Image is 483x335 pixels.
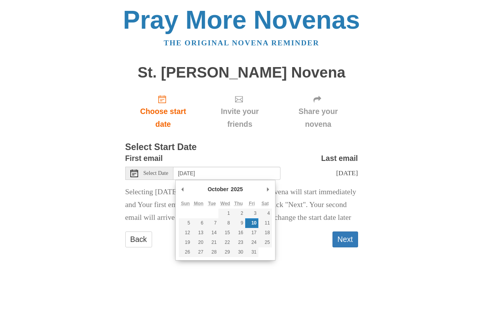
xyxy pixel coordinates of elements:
button: 4 [258,209,272,218]
abbr: Monday [194,201,204,206]
h3: Select Start Date [125,142,358,152]
button: 10 [245,218,258,228]
button: 16 [232,228,245,238]
button: 30 [232,247,245,257]
button: 12 [179,228,192,238]
button: Next Month [264,183,272,195]
button: 9 [232,218,245,228]
a: The original novena reminder [164,39,319,47]
button: 27 [192,247,205,257]
button: 26 [179,247,192,257]
button: 22 [218,238,232,247]
span: Choose start date [133,105,194,131]
button: 13 [192,228,205,238]
div: Click "Next" to confirm your start date first. [201,88,278,135]
button: 7 [205,218,218,228]
button: 19 [179,238,192,247]
button: 11 [258,218,272,228]
label: Last email [321,152,358,165]
button: Next [332,231,358,247]
button: 18 [258,228,272,238]
abbr: Saturday [261,201,269,206]
button: 15 [218,228,232,238]
label: First email [125,152,163,165]
button: 24 [245,238,258,247]
span: [DATE] [336,169,358,177]
h1: St. [PERSON_NAME] Novena [125,64,358,81]
a: Choose start date [125,88,201,135]
div: 2025 [230,183,244,195]
button: 23 [232,238,245,247]
button: 3 [245,209,258,218]
abbr: Friday [249,201,254,206]
button: 2 [232,209,245,218]
abbr: Sunday [181,201,190,206]
abbr: Wednesday [220,201,230,206]
span: Invite your friends [209,105,270,131]
input: Use the arrow keys to pick a date [173,167,280,180]
button: 29 [218,247,232,257]
button: 21 [205,238,218,247]
a: Pray More Novenas [123,5,360,34]
button: 28 [205,247,218,257]
button: 14 [205,228,218,238]
button: 6 [192,218,205,228]
button: Previous Month [179,183,187,195]
button: 20 [192,238,205,247]
button: 17 [245,228,258,238]
span: Select Date [144,171,168,176]
span: Share your novena [286,105,350,131]
div: October [206,183,230,195]
button: 8 [218,218,232,228]
a: Back [125,231,152,247]
abbr: Tuesday [208,201,216,206]
div: Click "Next" to confirm your start date first. [279,88,358,135]
p: Selecting [DATE] as the start date means Your novena will start immediately and Your first email ... [125,186,358,224]
abbr: Thursday [234,201,243,206]
button: 25 [258,238,272,247]
button: 5 [179,218,192,228]
button: 31 [245,247,258,257]
button: 1 [218,209,232,218]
